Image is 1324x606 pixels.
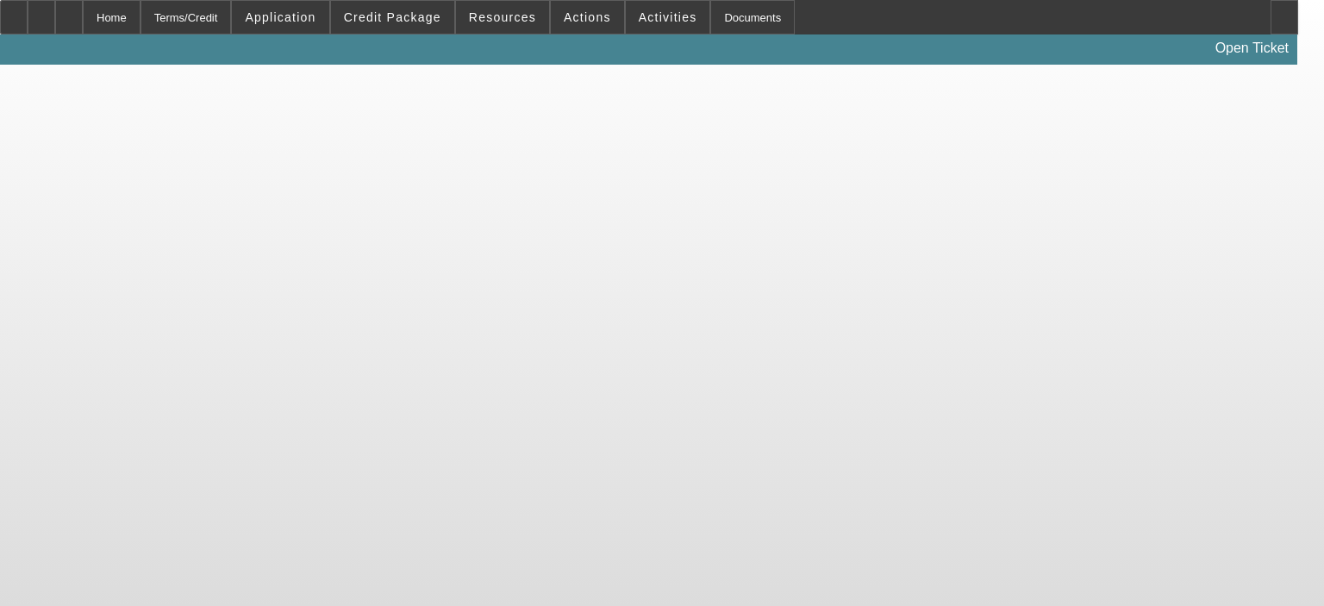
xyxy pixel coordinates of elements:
button: Application [232,1,328,34]
button: Actions [551,1,624,34]
a: Open Ticket [1208,34,1296,63]
span: Activities [639,10,697,24]
span: Credit Package [344,10,441,24]
span: Actions [564,10,611,24]
span: Resources [469,10,536,24]
button: Activities [626,1,710,34]
button: Resources [456,1,549,34]
span: Application [245,10,315,24]
button: Credit Package [331,1,454,34]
